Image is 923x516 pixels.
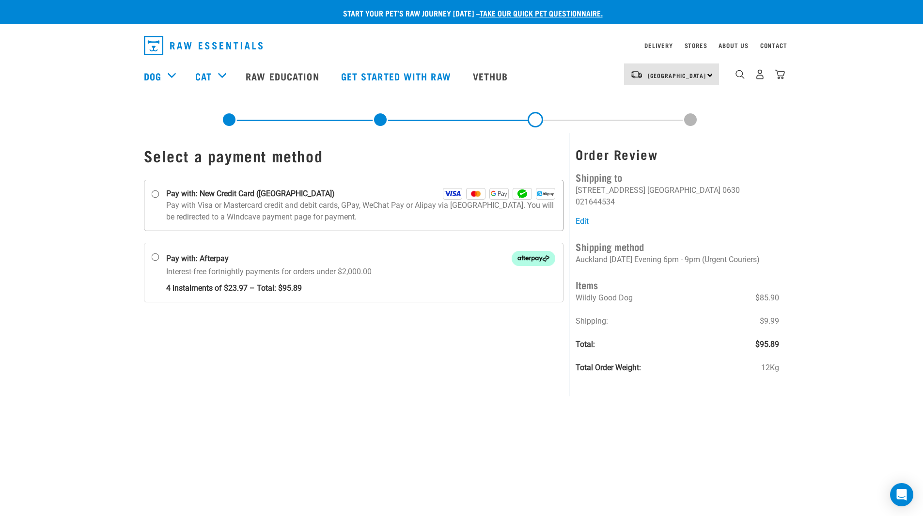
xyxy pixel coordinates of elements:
[144,147,564,164] h1: Select a payment method
[648,74,706,77] span: [GEOGRAPHIC_DATA]
[576,316,608,326] span: Shipping:
[576,217,589,226] a: Edit
[890,483,913,506] div: Open Intercom Messenger
[151,190,159,198] input: Pay with: New Credit Card ([GEOGRAPHIC_DATA]) Visa Mastercard GPay WeChat Alipay Pay with Visa or...
[166,253,229,265] strong: Pay with: Afterpay
[151,253,159,261] input: Pay with: Afterpay Afterpay Interest-free fortnightly payments for orders under $2,000.00 4 insta...
[463,57,520,95] a: Vethub
[136,32,787,59] nav: dropdown navigation
[630,70,643,79] img: van-moving.png
[166,188,335,200] strong: Pay with: New Credit Card ([GEOGRAPHIC_DATA])
[735,70,745,79] img: home-icon-1@2x.png
[195,69,212,83] a: Cat
[755,292,779,304] span: $85.90
[760,44,787,47] a: Contact
[166,200,556,223] p: Pay with Visa or Mastercard credit and debit cards, GPay, WeChat Pay or Alipay via [GEOGRAPHIC_DA...
[576,254,779,266] p: Auckland [DATE] Evening 6pm - 9pm (Urgent Couriers)
[775,69,785,79] img: home-icon@2x.png
[536,188,555,200] img: Alipay
[489,188,509,200] img: GPay
[576,147,779,162] h3: Order Review
[144,69,161,83] a: Dog
[480,11,603,15] a: take our quick pet questionnaire.
[576,363,641,372] strong: Total Order Weight:
[576,197,615,206] li: 021644534
[755,69,765,79] img: user.png
[760,315,779,327] span: $9.99
[576,293,633,302] span: Wildly Good Dog
[513,188,532,200] img: WeChat
[512,251,555,266] img: Afterpay
[647,186,740,195] li: [GEOGRAPHIC_DATA] 0630
[576,340,595,349] strong: Total:
[443,188,462,200] img: Visa
[236,57,331,95] a: Raw Education
[166,266,556,294] p: Interest-free fortnightly payments for orders under $2,000.00
[166,278,556,294] strong: 4 instalments of $23.97 – Total: $95.89
[576,170,779,185] h4: Shipping to
[576,277,779,292] h4: Items
[466,188,485,200] img: Mastercard
[761,362,779,374] span: 12Kg
[144,36,263,55] img: Raw Essentials Logo
[576,239,779,254] h4: Shipping method
[644,44,673,47] a: Delivery
[755,339,779,350] span: $95.89
[719,44,748,47] a: About Us
[331,57,463,95] a: Get started with Raw
[685,44,707,47] a: Stores
[576,186,645,195] li: [STREET_ADDRESS]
